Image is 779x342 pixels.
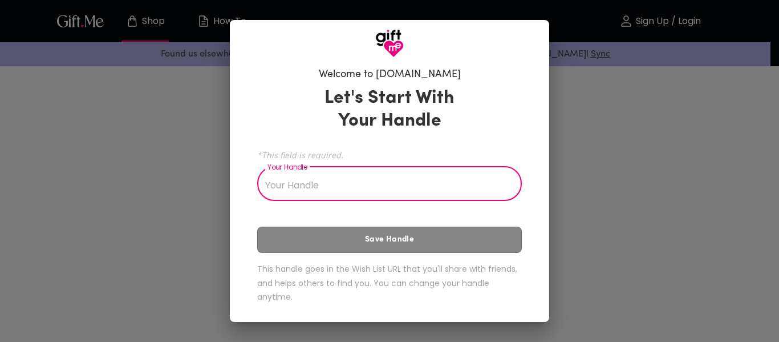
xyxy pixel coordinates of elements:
h3: Let's Start With Your Handle [310,87,469,132]
input: Your Handle [257,169,509,201]
h6: Welcome to [DOMAIN_NAME] [319,68,461,82]
h6: This handle goes in the Wish List URL that you'll share with friends, and helps others to find yo... [257,262,522,304]
img: GiftMe Logo [375,29,404,58]
span: *This field is required. [257,150,522,160]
